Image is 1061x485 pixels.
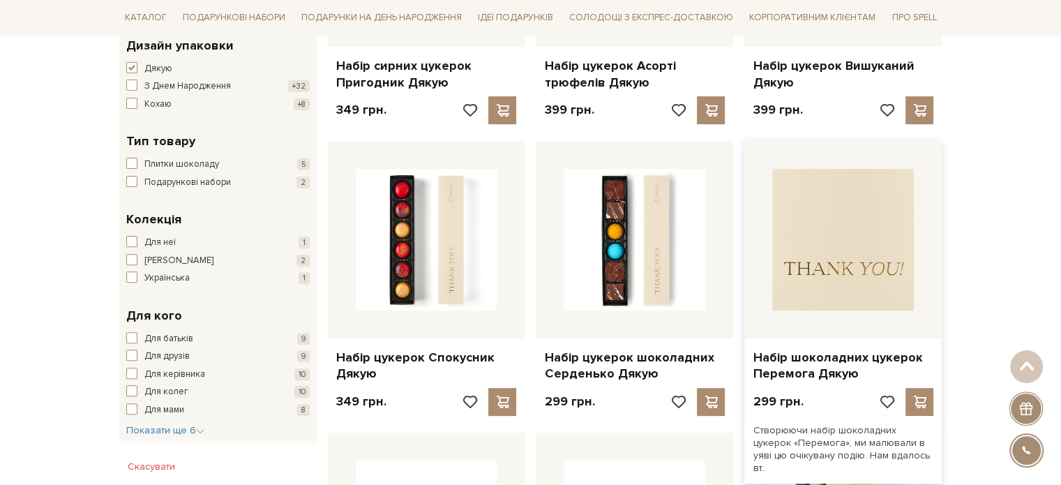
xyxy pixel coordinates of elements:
[744,7,881,29] a: Корпоративним клієнтам
[126,271,310,285] button: Українська 1
[126,62,310,76] button: Дякую
[336,58,517,91] a: Набір сирних цукерок Пригодник Дякую
[126,424,204,438] button: Показати ще 6
[544,350,725,382] a: Набір цукерок шоколадних Серденько Дякую
[177,7,291,29] a: Подарункові набори
[753,350,933,382] a: Набір шоколадних цукерок Перемога Дякую
[144,403,184,417] span: Для мами
[753,102,802,118] p: 399 грн.
[126,176,310,190] button: Подарункові набори 2
[772,169,914,311] img: Набір шоколадних цукерок Перемога Дякую
[297,404,310,416] span: 8
[544,394,594,410] p: 299 грн.
[144,368,205,382] span: Для керівника
[336,102,386,118] p: 349 грн.
[144,80,231,94] span: З Днем Народження
[297,333,310,345] span: 9
[126,98,310,112] button: Кохаю +8
[472,7,559,29] a: Ідеї подарунків
[297,350,310,362] span: 9
[144,271,190,285] span: Українська
[144,158,219,172] span: Плитки шоколаду
[296,255,310,267] span: 2
[119,7,172,29] a: Каталог
[144,332,193,346] span: Для батьків
[753,394,803,410] p: 299 грн.
[126,236,310,250] button: Для неї 1
[296,7,467,29] a: Подарунки на День народження
[144,98,172,112] span: Кохаю
[296,177,310,188] span: 2
[544,102,594,118] p: 399 грн.
[144,236,176,250] span: Для неї
[126,132,195,151] span: Тип товару
[126,306,182,325] span: Для кого
[294,386,310,398] span: 10
[144,176,231,190] span: Подарункові набори
[119,456,183,478] button: Скасувати
[126,424,204,436] span: Показати ще 6
[144,254,213,268] span: [PERSON_NAME]
[294,368,310,380] span: 10
[299,237,310,248] span: 1
[126,403,310,417] button: Для мами 8
[126,385,310,399] button: Для колег 10
[744,416,942,484] div: Створюючи набір шоколадних цукерок «Перемога», ми малювали в уяві цю очікувану подію. Нам вдалось...
[126,80,310,94] button: З Днем Народження +32
[299,272,310,284] span: 1
[544,58,725,91] a: Набір цукерок Асорті трюфелів Дякую
[336,394,386,410] p: 349 грн.
[126,254,310,268] button: [PERSON_NAME] 2
[753,58,933,91] a: Набір цукерок Вишуканий Дякую
[126,210,181,229] span: Колекція
[126,368,310,382] button: Для керівника 10
[144,350,190,364] span: Для друзів
[564,6,739,29] a: Солодощі з експрес-доставкою
[336,350,517,382] a: Набір цукерок Спокусник Дякую
[126,36,234,55] span: Дизайн упаковки
[126,350,310,364] button: Для друзів 9
[126,158,310,172] button: Плитки шоколаду 5
[126,332,310,346] button: Для батьків 9
[288,80,310,92] span: +32
[144,62,172,76] span: Дякую
[144,385,188,399] span: Для колег
[886,7,942,29] a: Про Spell
[294,98,310,110] span: +8
[297,158,310,170] span: 5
